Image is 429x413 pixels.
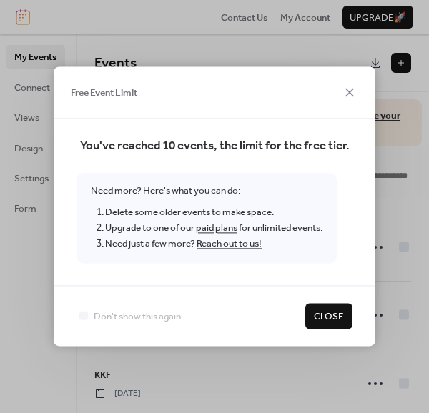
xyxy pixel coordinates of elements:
[94,309,181,324] span: Don't show this again
[105,237,322,252] li: Need just a few more?
[305,303,352,329] button: Close
[105,204,322,220] li: Delete some older events to make space.
[71,86,137,100] span: Free Event Limit
[197,235,262,254] a: Reach out to us!
[105,220,322,236] li: Upgrade to one of our for unlimited events.
[196,219,237,237] a: paid plans
[77,174,337,264] span: Need more? Here's what you can do:
[314,309,344,324] span: Close
[77,136,352,156] span: You've reached 10 events, the limit for the free tier.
